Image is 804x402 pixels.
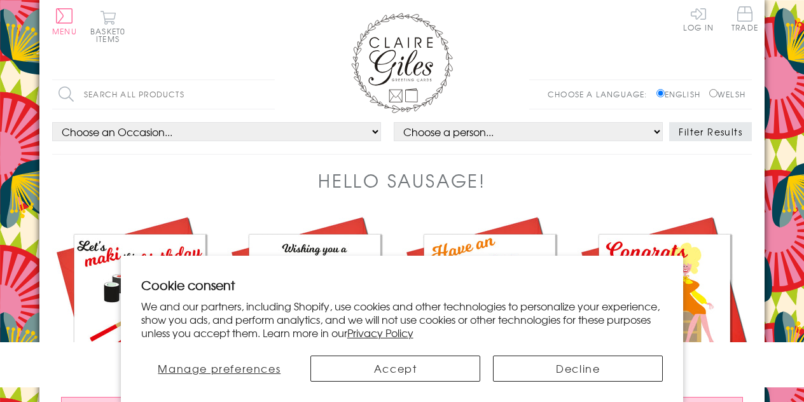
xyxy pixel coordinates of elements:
[669,122,752,141] button: Filter Results
[141,276,663,294] h2: Cookie consent
[351,13,453,113] img: Claire Giles Greetings Cards
[262,80,275,109] input: Search
[158,361,281,376] span: Manage preferences
[52,80,275,109] input: Search all products
[577,212,752,387] img: New Job Congratulations Card, 9-5 Dolly, Embellished with colourful pompoms
[318,167,486,193] h1: Hello Sausage!
[52,25,77,37] span: Menu
[709,88,745,100] label: Welsh
[90,10,125,43] button: Basket0 items
[656,88,707,100] label: English
[347,325,413,340] a: Privacy Policy
[141,300,663,339] p: We and our partners, including Shopify, use cookies and other technologies to personalize your ex...
[52,212,227,387] img: Birthday Card, Maki This Birthday Count, Sushi Embellished with colourful pompoms
[548,88,654,100] p: Choose a language:
[731,6,758,34] a: Trade
[731,6,758,31] span: Trade
[310,356,480,382] button: Accept
[52,122,381,141] select: option option
[683,6,714,31] a: Log In
[52,8,77,35] button: Menu
[709,89,717,97] input: Welsh
[656,89,665,97] input: English
[227,212,402,387] img: Birthday Card, Cherry Happy Birthday, Embellished with colourful pompoms
[141,356,298,382] button: Manage preferences
[493,356,663,382] button: Decline
[96,25,125,45] span: 0 items
[402,212,577,387] img: Birthday Card, Have an Egg-cellent Day, Embellished with colourful pompoms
